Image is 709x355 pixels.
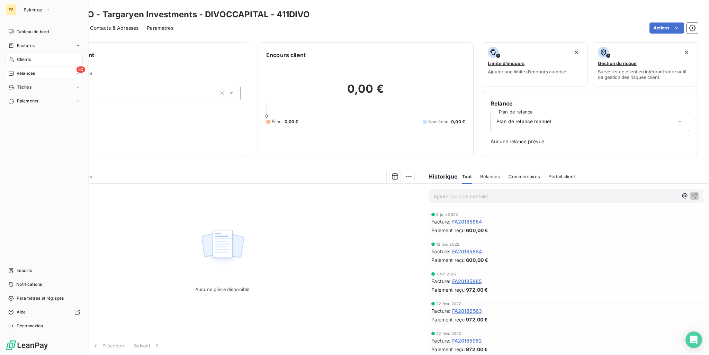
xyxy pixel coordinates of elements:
[24,7,42,12] span: Eskimoz
[436,331,461,336] span: 22 févr. 2022
[431,346,465,353] span: Paiement reçu
[685,331,702,348] div: Open Intercom Messenger
[130,338,165,353] button: Suivant
[431,316,465,323] span: Paiement reçu
[61,8,310,21] h3: 411DIVO - Targaryen Investments - DIVOCCAPITAL - 411DIVO
[17,323,43,329] span: Déconnexion
[431,248,450,255] span: Facture :
[480,174,500,179] span: Relances
[592,42,698,87] button: Gestion du risqueSurveiller ce client en intégrant votre outil de gestion des risques client.
[17,295,64,301] span: Paramètres et réglages
[6,4,17,15] div: ES
[431,337,450,344] span: Facture :
[431,256,465,264] span: Paiement reçu
[42,51,241,59] h6: Informations client
[436,242,459,246] span: 12 mai 2022
[431,218,450,225] span: Facture :
[509,174,540,179] span: Commentaires
[90,25,138,31] span: Contacts & Adresses
[466,346,488,353] span: 972,00 €
[466,256,488,264] span: 600,00 €
[200,226,245,269] img: Empty state
[17,309,26,315] span: Aide
[482,42,588,87] button: Limite d’encoursAjouter une limite d’encours autorisé
[452,277,482,285] span: FA20185885
[147,25,173,31] span: Paramètres
[266,51,306,59] h6: Encours client
[17,56,31,63] span: Clients
[195,286,250,292] span: Aucune pièce disponible
[428,119,448,125] span: Non-échu
[17,84,32,90] span: Tâches
[272,119,282,125] span: Échu
[548,174,575,179] span: Portail client
[496,118,551,125] span: Plan de relance manuel
[285,119,298,125] span: 0,00 €
[431,286,465,293] span: Paiement reçu
[6,307,83,318] a: Aide
[6,340,48,351] img: Logo LeanPay
[436,272,457,276] span: 1 avr. 2022
[436,212,458,217] span: 8 juin 2022
[466,286,488,293] span: 972,00 €
[431,227,465,234] span: Paiement reçu
[466,316,488,323] span: 972,00 €
[423,172,458,181] h6: Historique
[491,138,689,145] span: Aucune relance prévue
[16,281,42,288] span: Notifications
[17,43,35,49] span: Factures
[17,29,49,35] span: Tableau de bord
[17,267,32,274] span: Imports
[452,307,482,315] span: FA20186563
[431,277,450,285] span: Facture :
[598,69,692,80] span: Surveiller ce client en intégrant votre outil de gestion des risques client.
[462,174,472,179] span: Tout
[649,22,684,34] button: Actions
[56,71,241,80] span: Propriétés Client
[488,61,524,66] span: Limite d’encours
[452,337,482,344] span: FA20185962
[452,248,482,255] span: FA20185884
[451,119,465,125] span: 0,00 €
[488,69,566,74] span: Ajouter une limite d’encours autorisé
[491,99,689,108] h6: Relance
[436,302,461,306] span: 22 févr. 2022
[17,98,38,104] span: Paiements
[466,227,488,234] span: 600,00 €
[265,113,268,119] span: 0
[452,218,482,225] span: FA20185884
[17,70,35,76] span: Relances
[88,338,130,353] button: Précédent
[266,82,465,103] h2: 0,00 €
[598,61,637,66] span: Gestion du risque
[431,307,450,315] span: Facture :
[77,66,85,73] span: 50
